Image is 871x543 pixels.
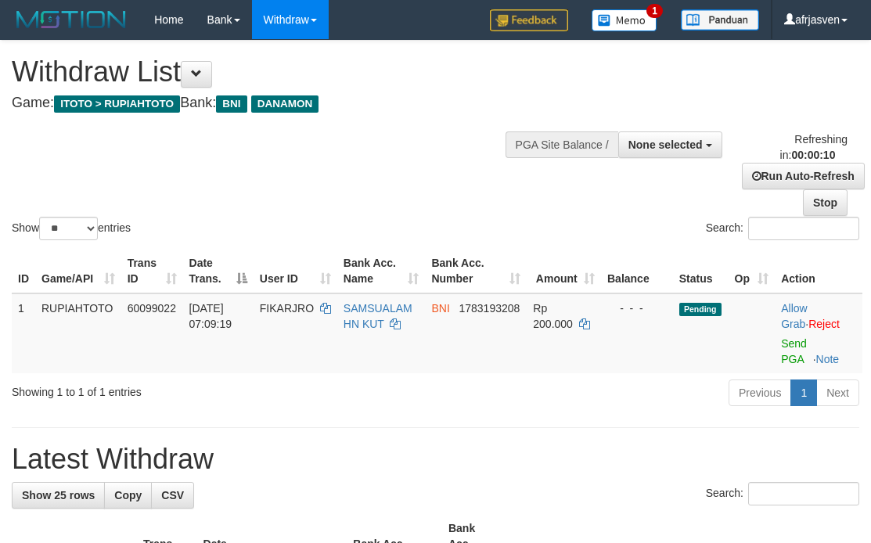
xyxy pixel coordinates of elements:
a: Send PGA [781,337,807,365]
a: Show 25 rows [12,482,105,509]
div: PGA Site Balance / [506,131,618,158]
span: Copy 1783193208 to clipboard [459,302,520,315]
img: MOTION_logo.png [12,8,131,31]
span: 1 [646,4,663,18]
span: None selected [628,138,703,151]
h1: Withdraw List [12,56,565,88]
a: Copy [104,482,152,509]
span: Show 25 rows [22,489,95,502]
h4: Game: Bank: [12,95,565,111]
span: BNI [431,302,449,315]
a: Next [816,379,859,406]
a: 1 [790,379,817,406]
th: Trans ID: activate to sort column ascending [121,249,183,293]
th: Op: activate to sort column ascending [729,249,776,293]
th: Balance [601,249,673,293]
span: Pending [679,303,722,316]
label: Search: [706,482,859,505]
img: Button%20Memo.svg [592,9,657,31]
div: Showing 1 to 1 of 1 entries [12,378,351,400]
a: SAMSUALAM HN KUT [344,302,412,330]
span: 60099022 [128,302,176,315]
a: Allow Grab [781,302,807,330]
a: CSV [151,482,194,509]
h1: Latest Withdraw [12,444,859,475]
strong: 00:00:10 [791,149,835,161]
th: Status [673,249,729,293]
td: 1 [12,293,35,373]
td: RUPIAHTOTO [35,293,121,373]
span: FIKARJRO [260,302,314,315]
th: User ID: activate to sort column ascending [254,249,337,293]
th: ID [12,249,35,293]
span: · [781,302,808,330]
th: Amount: activate to sort column ascending [527,249,600,293]
select: Showentries [39,217,98,240]
a: Previous [729,379,791,406]
span: ITOTO > RUPIAHTOTO [54,95,180,113]
input: Search: [748,217,859,240]
th: Date Trans.: activate to sort column descending [183,249,254,293]
button: None selected [618,131,722,158]
a: Reject [808,318,840,330]
span: Copy [114,489,142,502]
span: Refreshing in: [780,133,848,161]
span: [DATE] 07:09:19 [189,302,232,330]
img: Feedback.jpg [490,9,568,31]
th: Game/API: activate to sort column ascending [35,249,121,293]
th: Bank Acc. Name: activate to sort column ascending [337,249,426,293]
span: Rp 200.000 [533,302,573,330]
td: · [775,293,862,373]
label: Search: [706,217,859,240]
a: Run Auto-Refresh [742,163,865,189]
a: Stop [803,189,848,216]
th: Action [775,249,862,293]
th: Bank Acc. Number: activate to sort column ascending [425,249,527,293]
input: Search: [748,482,859,505]
a: Note [816,353,840,365]
div: - - - [607,300,667,316]
span: CSV [161,489,184,502]
span: DANAMON [251,95,319,113]
img: panduan.png [681,9,759,31]
label: Show entries [12,217,131,240]
span: BNI [216,95,247,113]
